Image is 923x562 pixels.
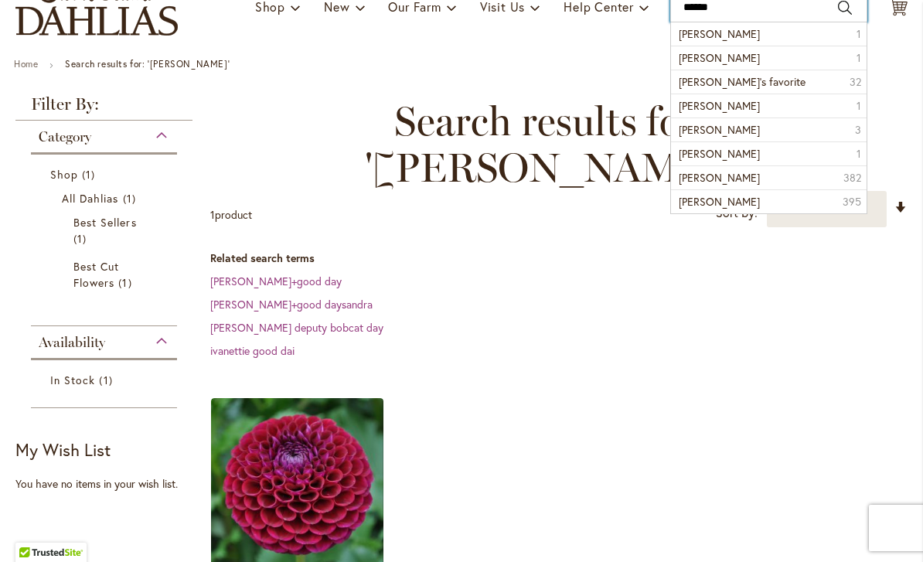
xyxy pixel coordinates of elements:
iframe: Launch Accessibility Center [12,507,55,550]
span: 1 [118,274,135,291]
span: Search results for: '[PERSON_NAME]' [210,98,892,191]
strong: Filter By: [15,96,192,121]
span: 1 [123,190,140,206]
span: Category [39,128,91,145]
a: Home [14,58,38,70]
span: Availability [39,334,105,351]
span: [PERSON_NAME] [679,50,760,65]
span: 3 [855,122,861,138]
p: product [210,203,252,227]
strong: Search results for: '[PERSON_NAME]' [65,58,230,70]
span: [PERSON_NAME] [679,146,760,161]
span: 1 [82,166,99,182]
strong: My Wish List [15,438,111,461]
span: In Stock [50,373,95,387]
span: 1 [857,50,861,66]
span: 1 [99,372,116,388]
span: [PERSON_NAME]'s favorite [679,74,805,89]
span: All Dahlias [62,191,119,206]
span: 1 [857,26,861,42]
span: 1 [210,207,215,222]
span: 32 [850,74,861,90]
span: [PERSON_NAME] [679,170,760,185]
a: [PERSON_NAME]+good day [210,274,342,288]
a: [PERSON_NAME]+good daysandra [210,297,373,312]
span: 395 [843,194,861,209]
span: Best Cut Flowers [73,259,119,290]
span: 1 [857,146,861,162]
span: [PERSON_NAME] [679,26,760,41]
span: [PERSON_NAME] [679,122,760,137]
span: [PERSON_NAME] [679,194,760,209]
a: Best Sellers [73,214,138,247]
dt: Related search terms [210,250,908,266]
a: All Dahlias [62,190,150,206]
a: Shop [50,166,162,182]
a: [PERSON_NAME] deputy bobcat day [210,320,383,335]
span: 1 [857,98,861,114]
span: [PERSON_NAME] [679,98,760,113]
a: ivanettie good dai [210,343,295,358]
div: You have no items in your wish list. [15,476,201,492]
a: Best Cut Flowers [73,258,138,291]
span: Shop [50,167,78,182]
span: 382 [843,170,861,186]
a: In Stock 1 [50,372,162,388]
span: 1 [73,230,90,247]
span: Best Sellers [73,215,137,230]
